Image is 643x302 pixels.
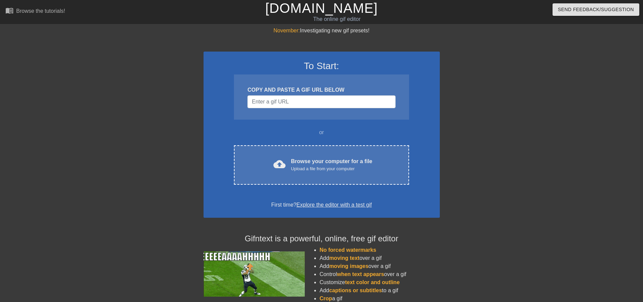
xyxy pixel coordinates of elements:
[218,15,456,23] div: The online gif editor
[296,202,372,208] a: Explore the editor with a test gif
[204,27,440,35] div: Investigating new gif presets!
[337,271,384,277] span: when text appears
[320,254,440,262] li: Add over a gif
[291,165,372,172] div: Upload a file from your computer
[320,262,440,270] li: Add over a gif
[320,296,332,301] span: Crop
[273,28,300,33] span: November:
[329,288,382,293] span: captions or subtitles
[247,86,395,94] div: COPY AND PASTE A GIF URL BELOW
[5,6,65,17] a: Browse the tutorials!
[345,279,400,285] span: text color and outline
[265,1,378,16] a: [DOMAIN_NAME]
[320,278,440,286] li: Customize
[329,263,368,269] span: moving images
[212,60,431,72] h3: To Start:
[212,201,431,209] div: First time?
[320,270,440,278] li: Control over a gif
[291,157,372,172] div: Browse your computer for a file
[204,234,440,244] h4: Gifntext is a powerful, online, free gif editor
[221,128,422,137] div: or
[16,8,65,14] div: Browse the tutorials!
[5,6,14,14] span: menu_book
[329,255,359,261] span: moving text
[558,5,634,14] span: Send Feedback/Suggestion
[320,286,440,295] li: Add to a gif
[204,251,305,297] img: football_small.gif
[273,158,286,170] span: cloud_upload
[247,95,395,108] input: Username
[553,3,639,16] button: Send Feedback/Suggestion
[320,247,376,253] span: No forced watermarks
